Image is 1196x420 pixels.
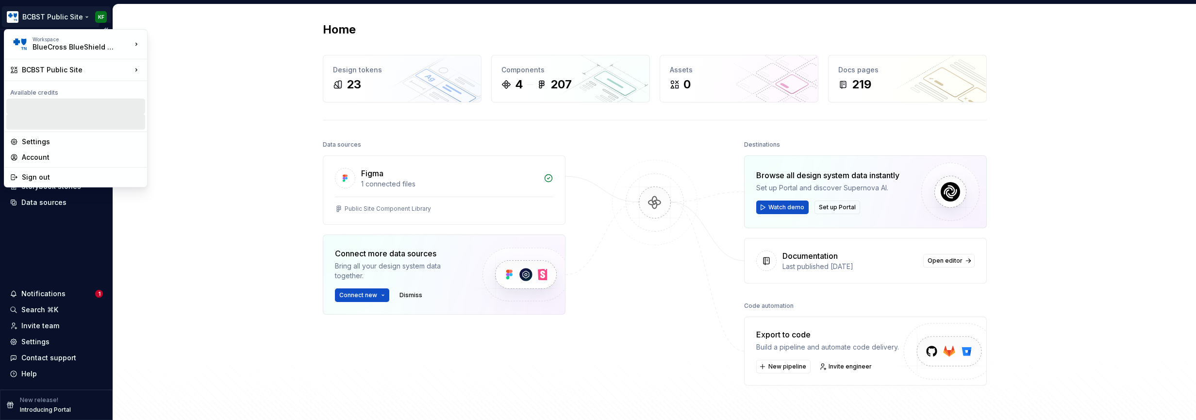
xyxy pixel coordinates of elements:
[22,65,132,75] div: BCBST Public Site
[11,35,29,53] img: b44e7a6b-69a5-43df-ae42-963d7259159b.png
[22,152,141,162] div: Account
[22,172,141,182] div: Sign out
[6,83,145,99] div: Available credits
[33,36,132,42] div: Workspace
[33,42,115,52] div: BlueCross BlueShield of [US_STATE]
[22,137,141,147] div: Settings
